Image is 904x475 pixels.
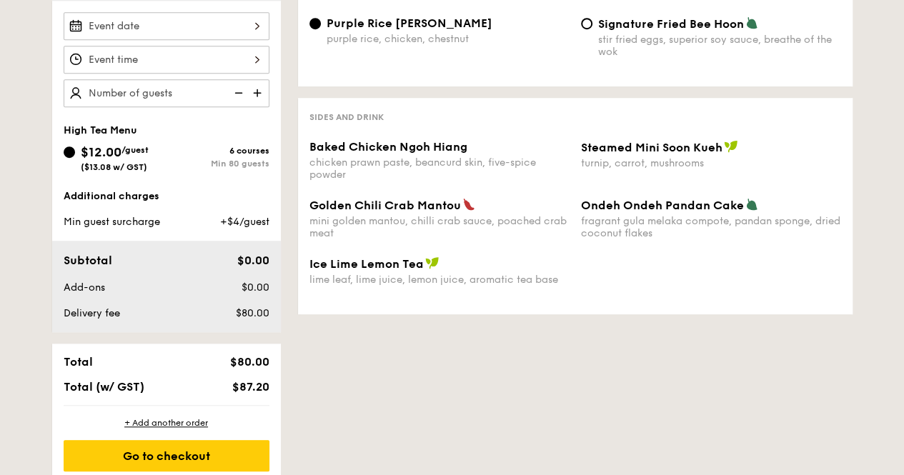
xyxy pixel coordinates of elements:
div: mini golden mantou, chilli crab sauce, poached crab meat [309,215,570,239]
span: Sides and Drink [309,112,384,122]
div: fragrant gula melaka compote, pandan sponge, dried coconut flakes [581,215,841,239]
div: stir fried eggs, superior soy sauce, breathe of the wok [598,34,841,58]
img: icon-reduce.1d2dbef1.svg [227,79,248,106]
div: 6 courses [167,146,269,156]
div: Min 80 guests [167,159,269,169]
input: Number of guests [64,79,269,107]
img: icon-vegetarian.fe4039eb.svg [745,198,758,211]
div: Additional charges [64,189,269,204]
span: Ondeh Ondeh Pandan Cake [581,199,744,212]
div: lime leaf, lime juice, lemon juice, aromatic tea base [309,274,570,286]
span: Delivery fee [64,307,120,319]
span: Steamed Mini Soon Kueh [581,141,722,154]
span: Ice Lime Lemon Tea [309,257,424,271]
img: icon-vegan.f8ff3823.svg [425,256,439,269]
img: icon-add.58712e84.svg [248,79,269,106]
span: Golden Chili Crab Mantou [309,199,461,212]
span: Min guest surcharge [64,216,160,228]
div: chicken prawn paste, beancurd skin, five-spice powder [309,156,570,181]
span: $0.00 [241,281,269,294]
div: purple rice, chicken, chestnut [327,33,570,45]
span: Baked Chicken Ngoh Hiang [309,140,467,154]
span: $12.00 [81,144,121,160]
span: $80.00 [229,355,269,369]
input: Event date [64,12,269,40]
span: Total [64,355,93,369]
span: /guest [121,145,149,155]
input: Signature Fried Bee Hoonstir fried eggs, superior soy sauce, breathe of the wok [581,18,592,29]
span: Purple Rice [PERSON_NAME] [327,16,492,30]
span: $0.00 [237,254,269,267]
img: icon-spicy.37a8142b.svg [462,198,475,211]
span: Total (w/ GST) [64,380,144,394]
div: + Add another order [64,417,269,429]
span: $87.20 [232,380,269,394]
img: icon-vegetarian.fe4039eb.svg [745,16,758,29]
span: Subtotal [64,254,112,267]
span: Add-ons [64,281,105,294]
span: $80.00 [235,307,269,319]
div: turnip, carrot, mushrooms [581,157,841,169]
input: $12.00/guest($13.08 w/ GST)6 coursesMin 80 guests [64,146,75,158]
div: Go to checkout [64,440,269,471]
span: +$4/guest [219,216,269,228]
span: Signature Fried Bee Hoon [598,17,744,31]
img: icon-vegan.f8ff3823.svg [724,140,738,153]
input: Event time [64,46,269,74]
input: Purple Rice [PERSON_NAME]purple rice, chicken, chestnut [309,18,321,29]
span: High Tea Menu [64,124,137,136]
span: ($13.08 w/ GST) [81,162,147,172]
